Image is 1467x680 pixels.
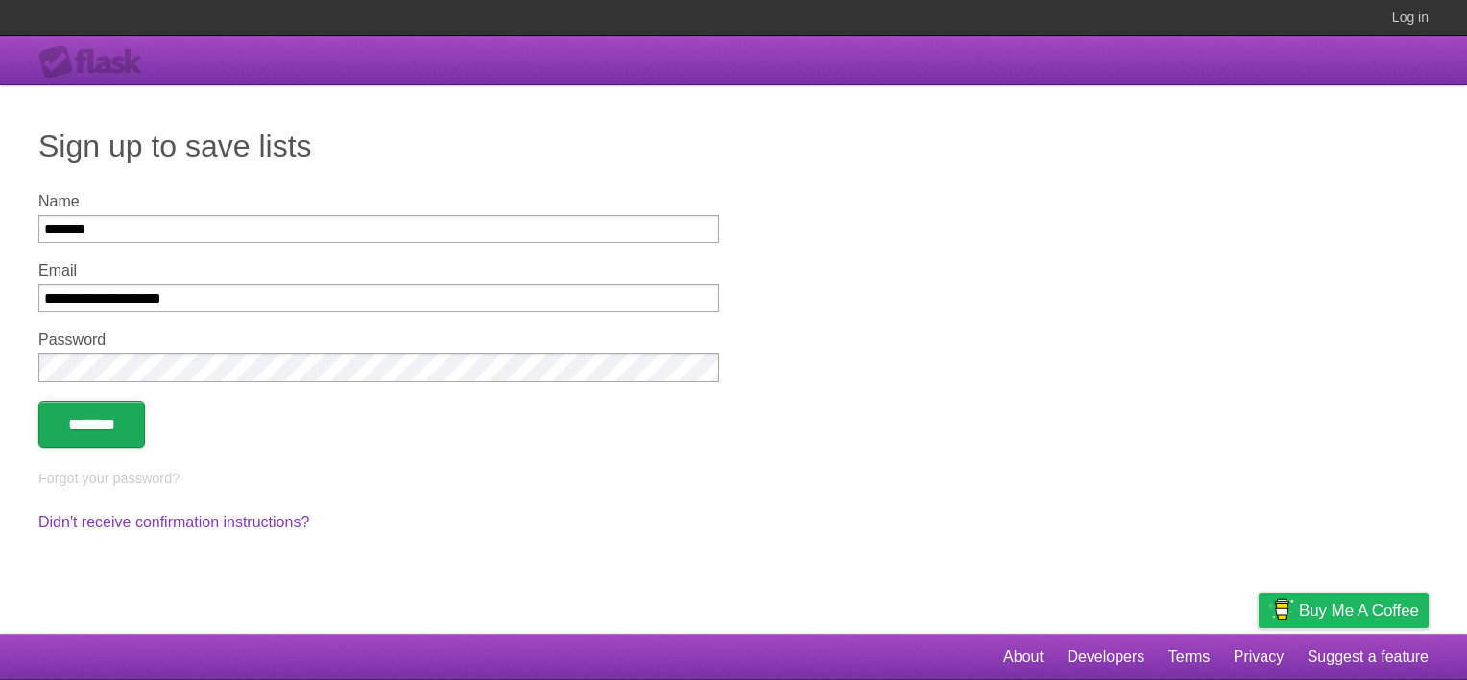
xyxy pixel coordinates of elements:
div: Flask [38,45,154,80]
label: Email [38,262,719,279]
a: Forgot your password? [38,471,180,486]
a: Suggest a feature [1308,639,1429,675]
h1: Sign up to save lists [38,123,1429,169]
span: Buy me a coffee [1299,594,1419,627]
a: Privacy [1234,639,1284,675]
img: Buy me a coffee [1268,594,1294,626]
a: Developers [1067,639,1144,675]
a: Didn't receive confirmation instructions? [38,514,309,530]
a: Buy me a coffee [1259,593,1429,628]
a: About [1003,639,1044,675]
a: Terms [1168,639,1211,675]
label: Name [38,193,719,210]
label: Password [38,331,719,349]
